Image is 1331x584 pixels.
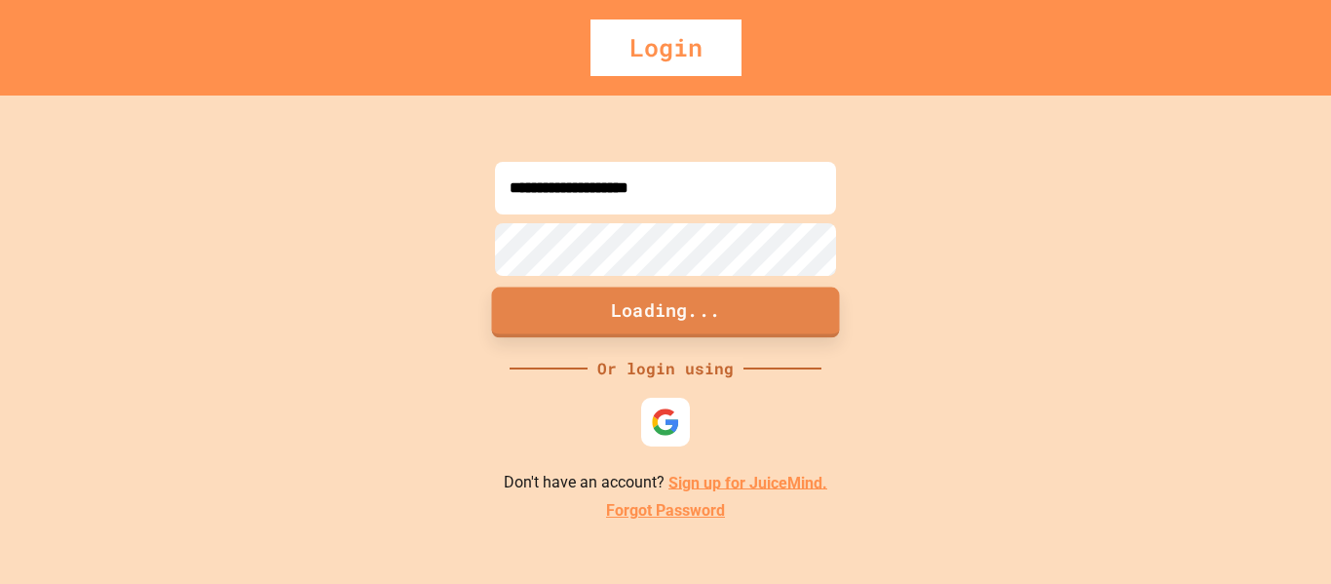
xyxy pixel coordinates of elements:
a: Forgot Password [606,499,725,523]
a: Sign up for JuiceMind. [668,473,827,491]
button: Loading... [492,287,840,337]
div: Login [590,19,742,76]
div: Or login using [588,357,743,380]
img: google-icon.svg [651,408,680,437]
p: Don't have an account? [504,471,827,495]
